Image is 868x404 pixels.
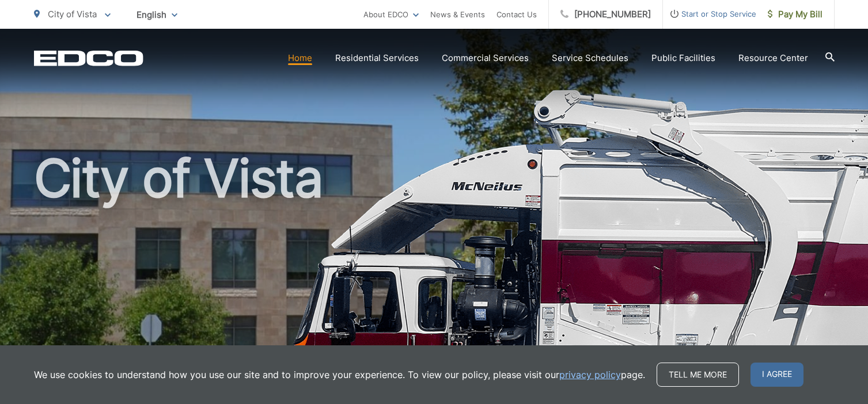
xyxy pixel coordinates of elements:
[288,51,312,65] a: Home
[768,7,822,21] span: Pay My Bill
[738,51,808,65] a: Resource Center
[128,5,186,25] span: English
[496,7,537,21] a: Contact Us
[48,9,97,20] span: City of Vista
[442,51,529,65] a: Commercial Services
[430,7,485,21] a: News & Events
[651,51,715,65] a: Public Facilities
[363,7,419,21] a: About EDCO
[751,363,803,387] span: I agree
[34,368,645,382] p: We use cookies to understand how you use our site and to improve your experience. To view our pol...
[335,51,419,65] a: Residential Services
[559,368,621,382] a: privacy policy
[552,51,628,65] a: Service Schedules
[34,50,143,66] a: EDCD logo. Return to the homepage.
[657,363,739,387] a: Tell me more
